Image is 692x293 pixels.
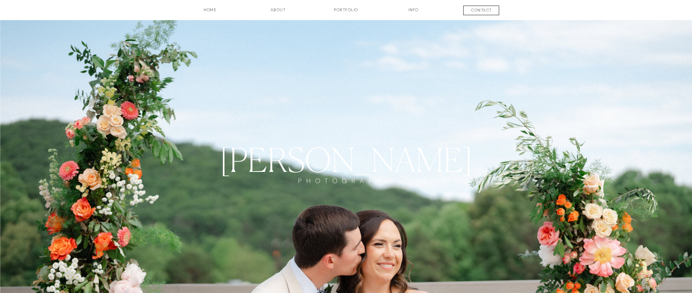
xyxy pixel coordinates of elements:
a: PHOTOGRAPHY [290,177,402,197]
a: INFO [397,7,430,18]
a: [PERSON_NAME] [194,140,498,177]
a: about [262,7,295,18]
a: contact [457,7,506,15]
a: HOME [186,7,235,18]
a: Portfolio [322,7,371,18]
